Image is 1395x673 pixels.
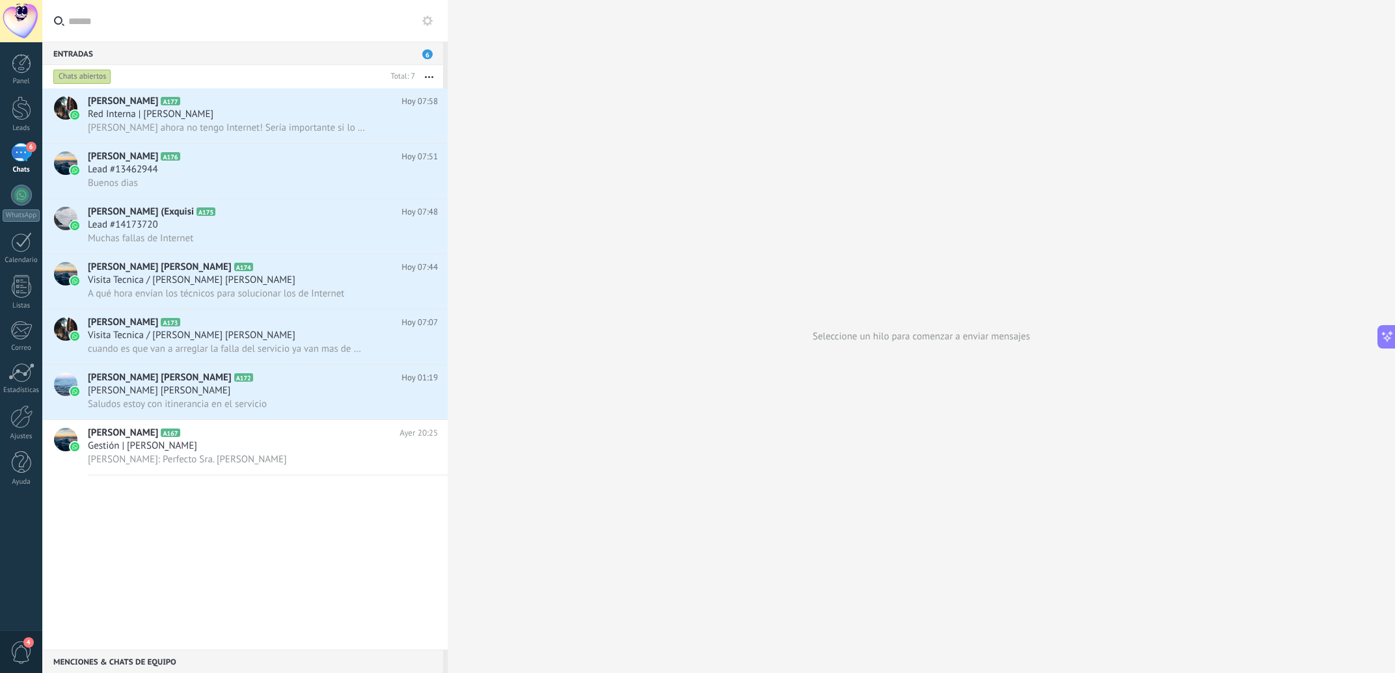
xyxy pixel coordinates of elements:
div: Entradas [42,42,443,65]
div: Ayuda [3,478,40,486]
span: [PERSON_NAME] [PERSON_NAME] [88,371,232,384]
span: Hoy 07:48 [401,205,438,218]
img: icon [70,387,79,396]
span: Hoy 07:07 [401,316,438,329]
img: icon [70,111,79,120]
div: Panel [3,77,40,86]
span: Gestión | [PERSON_NAME] [88,440,197,453]
span: Hoy 01:19 [401,371,438,384]
a: avataricon[PERSON_NAME] [PERSON_NAME]A172Hoy 01:19[PERSON_NAME] [PERSON_NAME]Saludos estoy con it... [42,365,448,419]
div: Menciones & Chats de equipo [42,650,443,673]
span: [PERSON_NAME] [88,150,158,163]
span: 6 [26,142,36,152]
a: avataricon[PERSON_NAME] [PERSON_NAME]A174Hoy 07:44Visita Tecnica / [PERSON_NAME] [PERSON_NAME]A q... [42,254,448,309]
span: Saludos estoy con itinerancia en el servicio [88,398,267,410]
a: avataricon[PERSON_NAME]A173Hoy 07:07Visita Tecnica / [PERSON_NAME] [PERSON_NAME]cuando es que van... [42,310,448,364]
a: avataricon[PERSON_NAME]A177Hoy 07:58Red Interna | [PERSON_NAME][PERSON_NAME] ahora no tengo Inter... [42,88,448,143]
a: avataricon[PERSON_NAME]A167Ayer 20:25Gestión | [PERSON_NAME][PERSON_NAME]: Perfecto Sra. [PERSON_... [42,420,448,475]
a: avataricon[PERSON_NAME]A176Hoy 07:51Lead #13462944Buenos dias [42,144,448,198]
span: Lead #14173720 [88,218,158,231]
img: icon [70,442,79,451]
span: 4 [23,637,34,648]
img: icon [70,276,79,285]
span: [PERSON_NAME] [PERSON_NAME] [88,261,232,274]
span: [PERSON_NAME] [PERSON_NAME] [88,384,230,397]
div: Correo [3,344,40,352]
span: A175 [196,207,215,216]
div: Listas [3,302,40,310]
span: [PERSON_NAME] (Exquisi [88,205,194,218]
span: A167 [161,429,180,437]
span: Red Interna | [PERSON_NAME] [88,108,213,121]
span: A qué hora envían los técnicos para solucionar los de Internet [88,287,344,300]
span: 6 [422,49,433,59]
span: Hoy 07:44 [401,261,438,274]
span: Ayer 20:25 [400,427,438,440]
img: icon [70,221,79,230]
span: Visita Tecnica / [PERSON_NAME] [PERSON_NAME] [88,274,295,287]
div: Calendario [3,256,40,265]
div: Chats abiertos [53,69,111,85]
span: A177 [161,97,180,105]
a: avataricon[PERSON_NAME] (ExquisiA175Hoy 07:48Lead #14173720Muchas fallas de Internet [42,199,448,254]
span: Lead #13462944 [88,163,158,176]
div: Chats [3,166,40,174]
span: Buenos dias [88,177,138,189]
div: Ajustes [3,432,40,441]
span: A173 [161,318,180,326]
span: A172 [234,373,253,382]
img: icon [70,332,79,341]
span: [PERSON_NAME] ahora no tengo Internet! Sería importante si lo verifican [88,122,366,134]
span: Hoy 07:51 [401,150,438,163]
span: [PERSON_NAME]: Perfecto Sra. [PERSON_NAME] [88,453,287,466]
span: Hoy 07:58 [401,95,438,108]
img: icon [70,166,79,175]
div: Leads [3,124,40,133]
div: Estadísticas [3,386,40,395]
div: Total: 7 [386,70,415,83]
span: [PERSON_NAME] [88,316,158,329]
div: WhatsApp [3,209,40,222]
span: [PERSON_NAME] [88,427,158,440]
span: [PERSON_NAME] [88,95,158,108]
span: Visita Tecnica / [PERSON_NAME] [PERSON_NAME] [88,329,295,342]
span: Muchas fallas de Internet [88,232,193,244]
span: A176 [161,152,180,161]
span: A174 [234,263,253,271]
span: cuando es que van a arreglar la falla del servicio ya van mas de 4 dias sin servicio [88,343,366,355]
